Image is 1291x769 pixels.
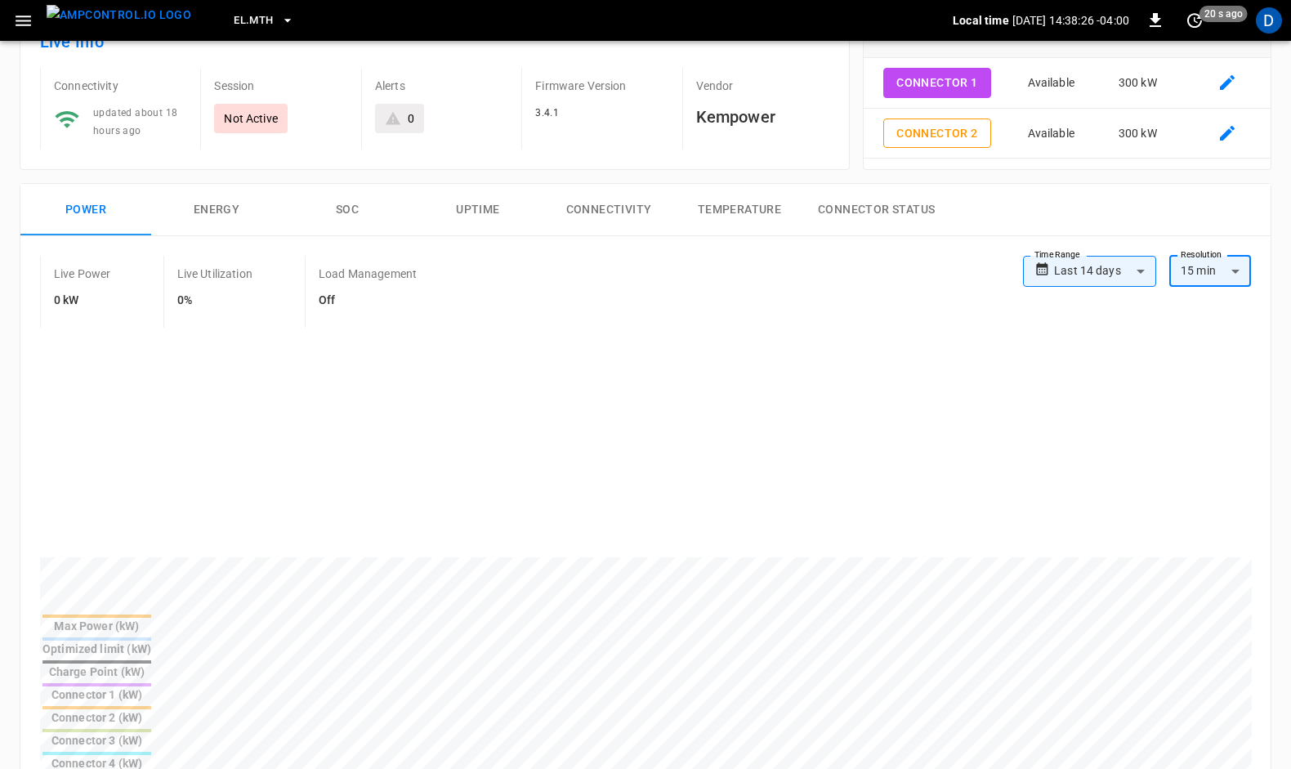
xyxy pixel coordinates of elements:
[543,184,674,236] button: Connectivity
[805,184,948,236] button: Connector Status
[319,292,417,310] h6: Off
[696,78,829,94] p: Vendor
[1181,248,1222,262] label: Resolution
[1091,109,1184,159] td: 300 kW
[696,104,829,130] h6: Kempower
[535,107,559,118] span: 3.4.1
[1091,159,1184,209] td: 300 kW
[319,266,417,282] p: Load Management
[1199,6,1248,22] span: 20 s ago
[1054,256,1156,287] div: Last 14 days
[1011,159,1091,209] td: Available
[282,184,413,236] button: SOC
[234,11,273,30] span: EL.MTH
[1256,7,1282,34] div: profile-icon
[953,12,1009,29] p: Local time
[227,5,301,37] button: EL.MTH
[864,9,1271,259] table: connector table
[1169,256,1251,287] div: 15 min
[54,78,187,94] p: Connectivity
[177,292,252,310] h6: 0%
[224,110,278,127] p: Not Active
[375,78,508,94] p: Alerts
[674,184,805,236] button: Temperature
[47,5,191,25] img: ampcontrol.io logo
[20,184,151,236] button: Power
[1012,12,1129,29] p: [DATE] 14:38:26 -04:00
[883,68,990,98] button: Connector 1
[40,29,829,55] h6: Live Info
[93,107,177,136] span: updated about 18 hours ago
[535,78,668,94] p: Firmware Version
[1091,58,1184,109] td: 300 kW
[1011,109,1091,159] td: Available
[1034,248,1080,262] label: Time Range
[413,184,543,236] button: Uptime
[1011,58,1091,109] td: Available
[408,110,414,127] div: 0
[1182,7,1208,34] button: set refresh interval
[883,118,990,149] button: Connector 2
[177,266,252,282] p: Live Utilization
[214,78,347,94] p: Session
[54,266,111,282] p: Live Power
[151,184,282,236] button: Energy
[54,292,111,310] h6: 0 kW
